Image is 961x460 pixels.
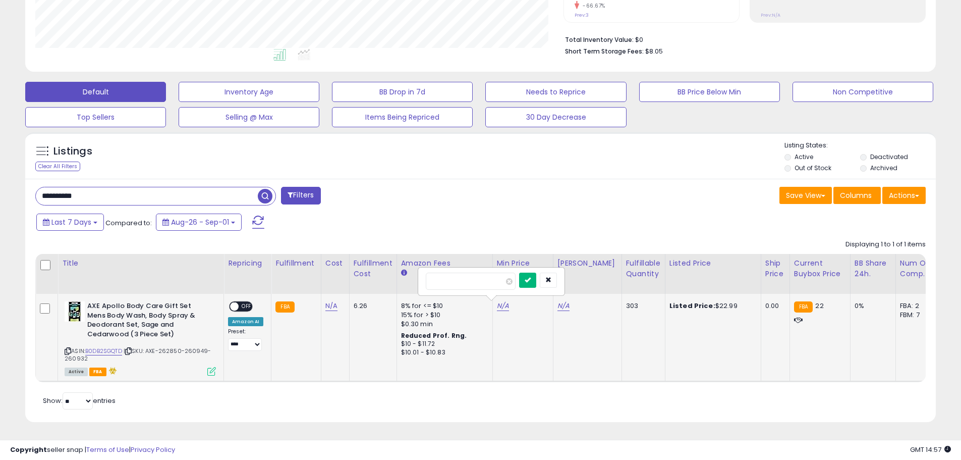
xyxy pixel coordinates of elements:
[87,301,210,341] b: AXE Apollo Body Care Gift Set Mens Body Wash, Body Spray & Deodorant Set, Sage and Cedarwood (3 P...
[401,258,488,269] div: Amazon Fees
[401,340,485,348] div: $10 - $11.72
[845,240,926,249] div: Displaying 1 to 1 of 1 items
[281,187,320,205] button: Filters
[228,328,263,351] div: Preset:
[765,258,785,279] div: Ship Price
[855,258,891,279] div: BB Share 24h.
[557,301,570,311] a: N/A
[626,258,661,279] div: Fulfillable Quantity
[62,258,219,269] div: Title
[565,33,918,45] li: $0
[332,107,473,127] button: Items Being Repriced
[171,217,229,227] span: Aug-26 - Sep-01
[779,187,832,204] button: Save View
[65,301,216,375] div: ASIN:
[53,144,92,159] h5: Listings
[131,445,175,454] a: Privacy Policy
[669,301,753,311] div: $22.99
[43,396,116,405] span: Show: entries
[401,348,485,357] div: $10.01 - $10.83
[870,164,897,172] label: Archived
[401,331,467,340] b: Reduced Prof. Rng.
[228,258,267,269] div: Repricing
[354,301,389,311] div: 6.26
[65,347,211,362] span: | SKU: AXE-262850-260949-260932
[25,82,166,102] button: Default
[784,141,936,150] p: Listing States:
[565,47,644,56] b: Short Term Storage Fees:
[793,82,933,102] button: Non Competitive
[840,190,872,200] span: Columns
[325,258,345,269] div: Cost
[36,214,104,231] button: Last 7 Days
[275,301,294,313] small: FBA
[815,301,823,311] span: 22
[669,301,715,311] b: Listed Price:
[401,301,485,311] div: 8% for <= $10
[25,107,166,127] button: Top Sellers
[51,217,91,227] span: Last 7 Days
[639,82,780,102] button: BB Price Below Min
[179,107,319,127] button: Selling @ Max
[882,187,926,204] button: Actions
[325,301,337,311] a: N/A
[575,12,589,18] small: Prev: 3
[105,218,152,228] span: Compared to:
[833,187,881,204] button: Columns
[65,301,85,322] img: 41cYSzouaSL._SL40_.jpg
[669,258,757,269] div: Listed Price
[35,162,80,171] div: Clear All Filters
[85,347,122,355] a: B0DB2SGQTD
[497,301,509,311] a: N/A
[485,107,626,127] button: 30 Day Decrease
[870,152,908,161] label: Deactivated
[497,258,549,269] div: Min Price
[645,46,663,56] span: $8.05
[10,445,175,455] div: seller snap | |
[86,445,129,454] a: Terms of Use
[65,368,88,376] span: All listings currently available for purchase on Amazon
[579,2,605,10] small: -66.67%
[275,258,316,269] div: Fulfillment
[900,311,933,320] div: FBM: 7
[106,367,117,374] i: hazardous material
[332,82,473,102] button: BB Drop in 7d
[900,258,937,279] div: Num of Comp.
[565,35,634,44] b: Total Inventory Value:
[179,82,319,102] button: Inventory Age
[626,301,657,311] div: 303
[401,269,407,278] small: Amazon Fees.
[795,152,813,161] label: Active
[89,368,106,376] span: FBA
[910,445,951,454] span: 2025-09-9 14:57 GMT
[401,320,485,329] div: $0.30 min
[765,301,782,311] div: 0.00
[557,258,617,269] div: [PERSON_NAME]
[156,214,242,231] button: Aug-26 - Sep-01
[239,302,255,311] span: OFF
[354,258,392,279] div: Fulfillment Cost
[485,82,626,102] button: Needs to Reprice
[900,301,933,311] div: FBA: 2
[795,164,831,172] label: Out of Stock
[855,301,888,311] div: 0%
[794,301,813,313] small: FBA
[228,317,263,326] div: Amazon AI
[761,12,780,18] small: Prev: N/A
[10,445,47,454] strong: Copyright
[401,311,485,320] div: 15% for > $10
[794,258,846,279] div: Current Buybox Price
